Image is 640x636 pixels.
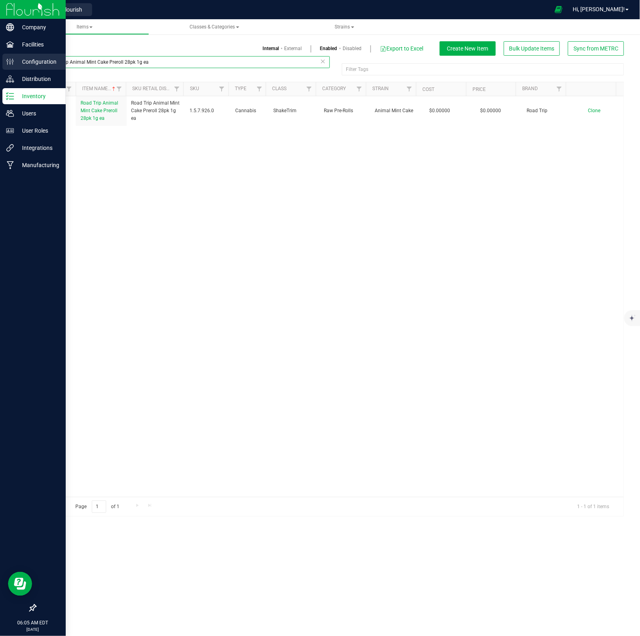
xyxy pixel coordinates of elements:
[375,107,416,115] span: Animal Mint Cake
[380,42,424,55] button: Export to Excel
[6,58,14,66] inline-svg: Configuration
[273,86,287,91] a: Class
[323,86,346,91] a: Category
[14,126,62,135] p: User Roles
[14,91,62,101] p: Inventory
[14,40,62,49] p: Facilities
[113,82,126,96] a: Filter
[504,41,560,56] button: Bulk Update Items
[4,619,62,626] p: 06:05 AM EDT
[571,501,616,513] span: 1 - 1 of 1 items
[14,109,62,118] p: Users
[6,109,14,117] inline-svg: Users
[285,45,302,52] a: External
[77,24,93,30] span: Items
[252,82,266,96] a: Filter
[235,107,264,115] span: Cannabis
[215,82,228,96] a: Filter
[472,87,486,92] a: Price
[426,105,454,117] span: $0.00000
[320,56,326,67] span: Clear
[573,45,618,52] span: Sync from METRC
[6,127,14,135] inline-svg: User Roles
[476,105,505,117] span: $0.00000
[82,86,117,91] a: Item Name
[235,86,246,91] a: Type
[447,45,489,52] span: Create New Item
[324,107,365,115] span: Raw Pre-Rolls
[523,86,538,91] a: Brand
[190,86,199,91] a: SKU
[549,2,567,17] span: Open Ecommerce Menu
[4,626,62,632] p: [DATE]
[132,86,192,91] a: Sku Retail Display Name
[303,82,316,96] a: Filter
[343,45,361,52] a: Disabled
[262,45,279,52] a: Internal
[568,41,624,56] button: Sync from METRC
[6,92,14,100] inline-svg: Inventory
[372,86,389,91] a: Strain
[6,144,14,152] inline-svg: Integrations
[553,82,566,96] a: Filter
[190,24,239,30] span: Classes & Categories
[81,99,122,123] a: Road Trip Animal Mint Cake Preroll 28pk 1g ea
[69,501,126,513] span: Page of 1
[14,160,62,170] p: Manufacturing
[14,74,62,84] p: Distribution
[14,22,62,32] p: Company
[63,82,76,96] a: Filter
[403,82,416,96] a: Filter
[6,40,14,48] inline-svg: Facilities
[6,23,14,31] inline-svg: Company
[588,108,608,113] a: Clone
[353,82,366,96] a: Filter
[190,107,226,115] span: 1.5.7.926.0
[170,82,183,96] a: Filter
[440,41,496,56] button: Create New Item
[6,75,14,83] inline-svg: Distribution
[14,57,62,67] p: Configuration
[422,87,434,92] a: Cost
[320,45,337,52] a: Enabled
[35,41,324,51] h3: Items
[573,6,625,12] span: Hi, [PERSON_NAME]!
[588,108,600,113] span: Clone
[92,501,106,513] input: 1
[35,56,330,68] input: Search Item Name, SKU Retail Name, or Part Number
[273,107,315,115] span: ShakeTrim
[335,24,354,30] span: Strains
[509,45,555,52] span: Bulk Update Items
[527,107,568,115] span: Road Trip
[6,161,14,169] inline-svg: Manufacturing
[8,572,32,596] iframe: Resource center
[14,143,62,153] p: Integrations
[131,99,180,123] span: Road Trip Animal Mint Cake Preroll 28pk 1g ea
[81,100,118,121] span: Road Trip Animal Mint Cake Preroll 28pk 1g ea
